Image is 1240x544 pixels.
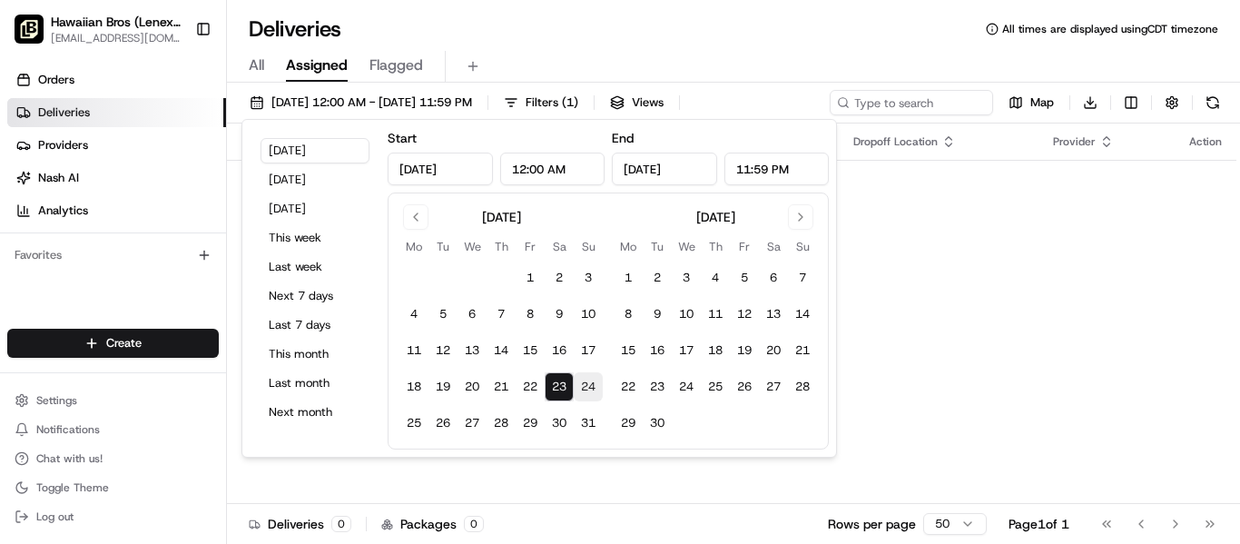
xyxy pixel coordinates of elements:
button: 3 [672,263,701,292]
button: 23 [545,372,574,401]
th: Wednesday [672,237,701,256]
button: 27 [759,372,788,401]
img: 1736555255976-a54dd68f-1ca7-489b-9aae-adbdc363a1c4 [18,173,51,206]
th: Thursday [487,237,516,256]
button: 18 [399,372,428,401]
div: [DATE] [696,208,735,226]
button: 15 [516,336,545,365]
th: Thursday [701,237,730,256]
input: Date [388,153,493,185]
button: 31 [574,409,603,438]
button: 5 [428,300,458,329]
button: 2 [643,263,672,292]
button: 14 [788,300,817,329]
button: Settings [7,388,219,413]
th: Saturday [759,237,788,256]
a: Deliveries [7,98,226,127]
th: Sunday [574,237,603,256]
button: 8 [516,300,545,329]
button: Start new chat [309,179,330,201]
button: 9 [545,300,574,329]
span: Chat with us! [36,451,103,466]
th: Tuesday [643,237,672,256]
button: 30 [545,409,574,438]
button: 24 [574,372,603,401]
span: Provider [1053,134,1096,149]
th: Friday [516,237,545,256]
p: Rows per page [828,515,916,533]
button: 21 [487,372,516,401]
div: 💻 [153,265,168,280]
th: Saturday [545,237,574,256]
input: Time [724,153,830,185]
button: [DATE] [261,196,369,222]
button: Notifications [7,417,219,442]
button: 26 [428,409,458,438]
span: Settings [36,393,77,408]
button: 12 [730,300,759,329]
a: Orders [7,65,226,94]
div: [DATE] [482,208,521,226]
button: 17 [574,336,603,365]
button: 22 [516,372,545,401]
button: 2 [545,263,574,292]
button: Go to previous month [403,204,428,230]
button: This month [261,341,369,367]
div: Favorites [7,241,219,270]
button: Last week [261,254,369,280]
button: 19 [730,336,759,365]
span: Log out [36,509,74,524]
button: 9 [643,300,672,329]
button: 29 [614,409,643,438]
span: All [249,54,264,76]
th: Wednesday [458,237,487,256]
button: 27 [458,409,487,438]
button: 12 [428,336,458,365]
a: Powered byPylon [128,307,220,321]
button: 5 [730,263,759,292]
div: Action [1189,134,1222,149]
span: Filters [526,94,578,111]
div: 0 [331,516,351,532]
span: Providers [38,137,88,153]
button: 17 [672,336,701,365]
label: Start [388,130,417,146]
span: Knowledge Base [36,263,139,282]
span: Map [1030,94,1054,111]
button: 30 [643,409,672,438]
button: 15 [614,336,643,365]
button: 4 [701,263,730,292]
span: Analytics [38,203,88,219]
button: 7 [487,300,516,329]
button: Log out [7,504,219,529]
input: Type to search [830,90,993,115]
th: Monday [614,237,643,256]
span: Orders [38,72,74,88]
div: Start new chat [62,173,298,192]
button: [EMAIL_ADDRESS][DOMAIN_NAME] [51,31,181,45]
button: Next month [261,400,369,425]
div: Packages [381,515,484,533]
a: Providers [7,131,226,160]
p: Welcome 👋 [18,73,330,102]
button: Last month [261,371,369,396]
span: All times are displayed using CDT timezone [1002,22,1218,36]
span: Hawaiian Bros (Lenexa KS) [51,13,181,31]
button: 13 [759,300,788,329]
div: 0 [464,516,484,532]
button: Refresh [1200,90,1225,115]
a: Nash AI [7,163,226,193]
button: Map [1000,90,1062,115]
button: 29 [516,409,545,438]
button: [DATE] 12:00 AM - [DATE] 11:59 PM [241,90,480,115]
button: 1 [516,263,545,292]
img: Nash [18,18,54,54]
button: 10 [672,300,701,329]
div: Deliveries [249,515,351,533]
button: 6 [759,263,788,292]
button: 28 [487,409,516,438]
button: 1 [614,263,643,292]
div: We're available if you need us! [62,192,230,206]
button: This week [261,225,369,251]
button: 16 [643,336,672,365]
